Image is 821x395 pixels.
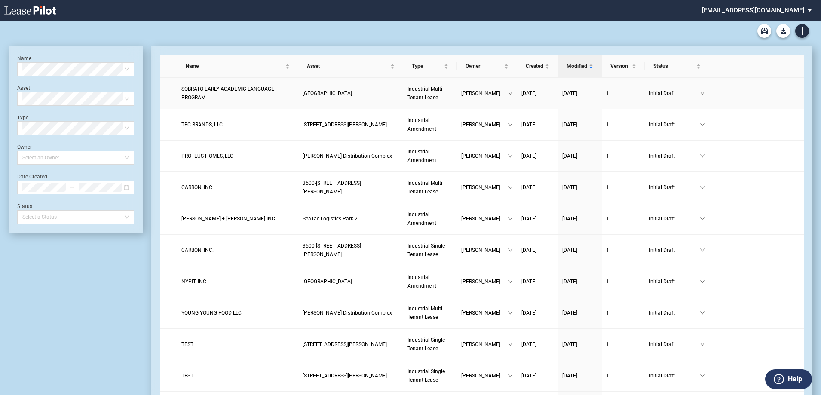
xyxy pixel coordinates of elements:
[303,242,399,259] a: 3500-[STREET_ADDRESS][PERSON_NAME]
[517,55,558,78] th: Created
[508,279,513,284] span: down
[562,247,577,253] span: [DATE]
[303,180,361,195] span: 3500-3520 Thomas Road
[181,373,193,379] span: TEST
[649,120,700,129] span: Initial Draft
[181,153,233,159] span: PROTEUS HOMES, LLC
[521,279,536,285] span: [DATE]
[562,246,597,254] a: [DATE]
[521,122,536,128] span: [DATE]
[17,144,32,150] label: Owner
[508,122,513,127] span: down
[562,122,577,128] span: [DATE]
[521,214,554,223] a: [DATE]
[562,277,597,286] a: [DATE]
[181,309,294,317] a: YOUNG YOUNG FOOD LLC
[461,152,508,160] span: [PERSON_NAME]
[562,152,597,160] a: [DATE]
[177,55,298,78] th: Name
[407,86,442,101] span: Industrial Multi Tenant Lease
[303,310,392,316] span: Gale Distribution Complex
[461,214,508,223] span: [PERSON_NAME]
[765,369,812,389] button: Help
[700,248,705,253] span: down
[606,184,609,190] span: 1
[521,310,536,316] span: [DATE]
[181,214,294,223] a: [PERSON_NAME] + [PERSON_NAME] INC.
[526,62,543,70] span: Created
[562,340,597,349] a: [DATE]
[606,183,640,192] a: 1
[181,85,294,102] a: SOBRATO EARLY ACADEMIC LANGUAGE PROGRAM
[606,214,640,223] a: 1
[181,247,214,253] span: CARBON, INC.
[606,279,609,285] span: 1
[17,203,32,209] label: Status
[508,185,513,190] span: down
[17,115,28,121] label: Type
[407,274,436,289] span: Industrial Amendment
[181,122,223,128] span: TBC BRANDS, LLC
[69,184,75,190] span: swap-right
[562,214,597,223] a: [DATE]
[461,340,508,349] span: [PERSON_NAME]
[407,180,442,195] span: Industrial Multi Tenant Lease
[407,85,453,102] a: Industrial Multi Tenant Lease
[181,340,294,349] a: TEST
[606,246,640,254] a: 1
[562,90,577,96] span: [DATE]
[562,120,597,129] a: [DATE]
[303,277,399,286] a: [GEOGRAPHIC_DATA]
[521,371,554,380] a: [DATE]
[303,89,399,98] a: [GEOGRAPHIC_DATA]
[181,371,294,380] a: TEST
[307,62,389,70] span: Asset
[700,279,705,284] span: down
[303,216,358,222] span: SeaTac Logistics Park 2
[461,246,508,254] span: [PERSON_NAME]
[181,183,294,192] a: CARBON, INC.
[303,371,399,380] a: [STREET_ADDRESS][PERSON_NAME]
[461,89,508,98] span: [PERSON_NAME]
[17,85,30,91] label: Asset
[700,91,705,96] span: down
[407,304,453,322] a: Industrial Multi Tenant Lease
[521,90,536,96] span: [DATE]
[757,24,771,38] a: Archive
[558,55,602,78] th: Modified
[521,340,554,349] a: [DATE]
[508,91,513,96] span: down
[562,373,577,379] span: [DATE]
[606,277,640,286] a: 1
[774,24,793,38] md-menu: Download Blank Form List
[649,309,700,317] span: Initial Draft
[562,279,577,285] span: [DATE]
[795,24,809,38] a: Create new document
[181,277,294,286] a: NYPIT, INC.
[562,183,597,192] a: [DATE]
[649,152,700,160] span: Initial Draft
[521,341,536,347] span: [DATE]
[303,341,387,347] span: 100 Anderson Avenue
[602,55,645,78] th: Version
[303,122,387,128] span: 100 Anderson Avenue
[562,309,597,317] a: [DATE]
[645,55,709,78] th: Status
[567,62,587,70] span: Modified
[181,310,242,316] span: YOUNG YOUNG FOOD LLC
[508,310,513,315] span: down
[407,336,453,353] a: Industrial Single Tenant Lease
[508,373,513,378] span: down
[700,373,705,378] span: down
[562,216,577,222] span: [DATE]
[606,152,640,160] a: 1
[649,277,700,286] span: Initial Draft
[303,309,399,317] a: [PERSON_NAME] Distribution Complex
[303,152,399,160] a: [PERSON_NAME] Distribution Complex
[412,62,442,70] span: Type
[466,62,502,70] span: Owner
[521,153,536,159] span: [DATE]
[407,210,453,227] a: Industrial Amendment
[407,147,453,165] a: Industrial Amendment
[562,371,597,380] a: [DATE]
